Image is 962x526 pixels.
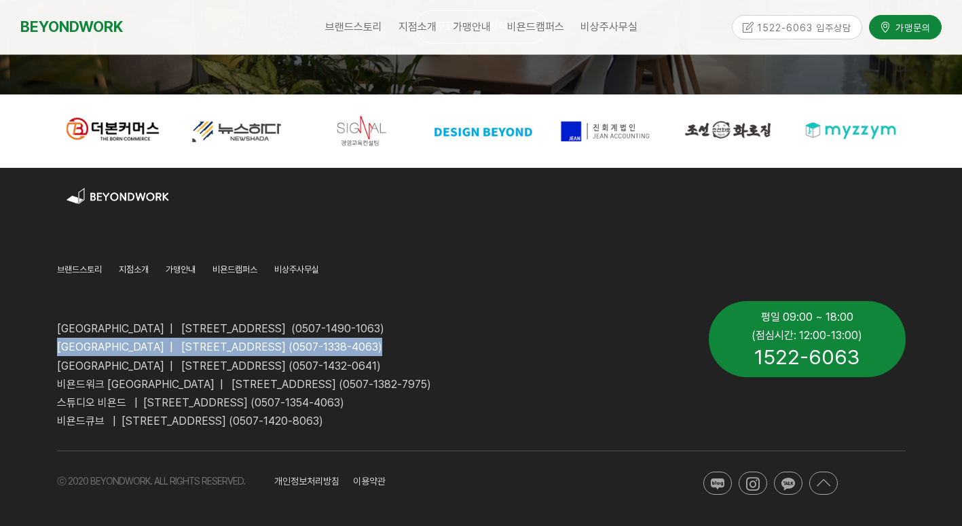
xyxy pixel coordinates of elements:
[274,262,319,281] a: 비상주사무실
[499,10,572,44] a: 비욘드캠퍼스
[166,262,196,281] a: 가맹안내
[57,415,323,427] span: 비욘드큐브 | [STREET_ADDRESS] (0507-1420-8063)
[57,476,245,487] span: ⓒ 2020 BEYONDWORK. ALL RIGHTS RESERVED.
[317,10,390,44] a: 브랜드스토리
[752,329,862,342] span: (점심시간: 12:00-13:00)
[57,396,344,409] span: 스튜디오 비욘드 | [STREET_ADDRESS] (0507-1354-4063)
[274,476,386,487] span: 개인정보처리방침 이용약관
[572,10,646,44] a: 비상주사무실
[453,20,491,33] span: 가맹안내
[761,311,853,323] span: 평일 09:00 ~ 18:00
[390,10,445,44] a: 지점소개
[399,20,437,33] span: 지점소개
[166,264,196,275] span: 가맹안내
[57,322,384,335] span: [GEOGRAPHIC_DATA] | [STREET_ADDRESS] (0507-1490-1063)
[119,262,149,281] a: 지점소개
[754,345,859,369] span: 1522-6063
[57,264,102,275] span: 브랜드스토리
[869,12,942,36] a: 가맹문의
[57,340,382,353] span: [GEOGRAPHIC_DATA] | [STREET_ADDRESS] (0507-1338-4063)
[20,14,123,39] a: BEYONDWORK
[119,264,149,275] span: 지점소개
[57,360,381,372] span: [GEOGRAPHIC_DATA] | [STREET_ADDRESS] (0507-1432-0641)
[57,262,102,281] a: 브랜드스토리
[507,20,564,33] span: 비욘드캠퍼스
[580,20,637,33] span: 비상주사무실
[274,264,319,275] span: 비상주사무실
[325,20,382,33] span: 브랜드스토리
[57,378,431,391] span: 비욘드워크 [GEOGRAPHIC_DATA] | [STREET_ADDRESS] (0507-1382-7975)
[212,264,257,275] span: 비욘드캠퍼스
[445,10,499,44] a: 가맹안내
[891,18,931,31] span: 가맹문의
[212,262,257,281] a: 비욘드캠퍼스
